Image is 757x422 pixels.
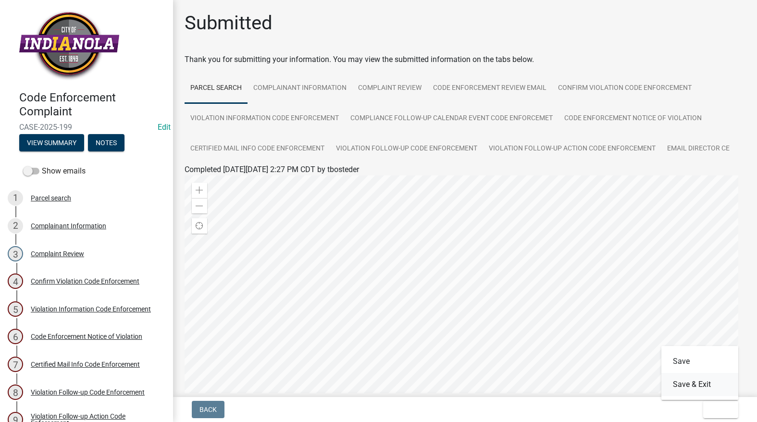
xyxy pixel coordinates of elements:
[8,273,23,289] div: 4
[19,123,154,132] span: CASE-2025-199
[185,73,248,104] a: Parcel search
[8,301,23,317] div: 5
[558,103,707,134] a: Code Enforcement Notice of Violation
[330,134,483,164] a: Violation Follow-up Code Enforcement
[19,139,84,147] wm-modal-confirm: Summary
[192,401,224,418] button: Back
[158,123,171,132] wm-modal-confirm: Edit Application Number
[31,389,145,396] div: Violation Follow-up Code Enforcement
[19,10,119,81] img: City of Indianola, Iowa
[661,134,735,164] a: Email Director CE
[199,406,217,413] span: Back
[185,103,345,134] a: Violation Information Code Enforcement
[31,278,139,285] div: Confirm Violation Code Enforcement
[185,165,359,174] span: Completed [DATE][DATE] 2:27 PM CDT by tbosteder
[158,123,171,132] a: Edit
[661,350,738,373] button: Save
[88,139,124,147] wm-modal-confirm: Notes
[88,134,124,151] button: Notes
[19,134,84,151] button: View Summary
[483,134,661,164] a: Violation Follow-up Action Code Enforcement
[8,357,23,372] div: 7
[31,361,140,368] div: Certified Mail Info Code Enforcement
[192,198,207,213] div: Zoom out
[661,346,738,400] div: Exit
[8,385,23,400] div: 8
[703,401,738,418] button: Exit
[8,246,23,261] div: 3
[8,329,23,344] div: 6
[185,12,273,35] h1: Submitted
[23,165,86,177] label: Show emails
[31,333,142,340] div: Code Enforcement Notice of Violation
[31,223,106,229] div: Complainant Information
[192,218,207,234] div: Find my location
[8,190,23,206] div: 1
[31,195,71,201] div: Parcel search
[661,373,738,396] button: Save & Exit
[31,306,151,312] div: Violation Information Code Enforcement
[711,406,725,413] span: Exit
[248,73,352,104] a: Complainant Information
[345,103,558,134] a: Compliance Follow-up Calendar Event Code Enforcemet
[8,218,23,234] div: 2
[19,91,165,119] h4: Code Enforcement Complaint
[185,54,745,65] div: Thank you for submitting your information. You may view the submitted information on the tabs below.
[185,134,330,164] a: Certified Mail Info Code Enforcement
[427,73,552,104] a: Code Enforcement Review Email
[552,73,697,104] a: Confirm Violation Code Enforcement
[31,250,84,257] div: Complaint Review
[192,183,207,198] div: Zoom in
[352,73,427,104] a: Complaint Review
